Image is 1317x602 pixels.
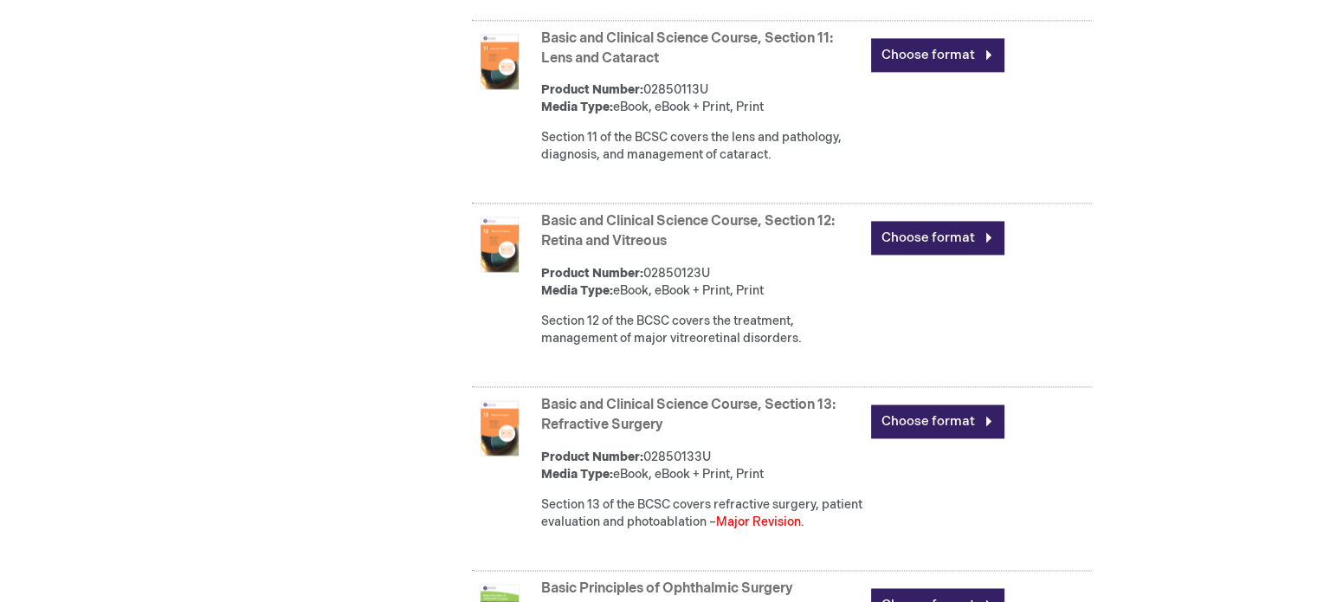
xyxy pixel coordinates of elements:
a: Choose format [871,221,1004,255]
div: 02850113U eBook, eBook + Print, Print [541,81,862,116]
a: Basic and Clinical Science Course, Section 13: Refractive Surgery [541,397,836,433]
strong: Product Number: [541,82,643,97]
a: Basic Principles of Ophthalmic Surgery [541,580,793,597]
a: Basic and Clinical Science Course, Section 11: Lens and Cataract [541,30,833,67]
img: Basic and Clinical Science Course, Section 11: Lens and Cataract [472,34,527,89]
div: 02850133U eBook, eBook + Print, Print [541,449,862,483]
strong: Product Number: [541,266,643,281]
a: Choose format [871,38,1004,72]
img: Basic and Clinical Science Course, Section 12: Retina and Vitreous [472,217,527,272]
strong: Product Number: [541,450,643,464]
div: Section 12 of the BCSC covers the treatment, management of major vitreoretinal disorders. [541,313,862,347]
img: Basic and Clinical Science Course, Section 13: Refractive Surgery [472,400,527,456]
div: Section 13 of the BCSC covers refractive surgery, patient evaluation and photoablation – . [541,496,862,531]
div: Section 11 of the BCSC covers the lens and pathology, diagnosis, and management of cataract. [541,129,862,164]
div: 02850123U eBook, eBook + Print, Print [541,265,862,300]
font: Major Revision [716,515,801,529]
strong: Media Type: [541,100,613,114]
a: Basic and Clinical Science Course, Section 12: Retina and Vitreous [541,213,835,249]
a: Choose format [871,405,1004,438]
strong: Media Type: [541,467,613,482]
strong: Media Type: [541,283,613,298]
